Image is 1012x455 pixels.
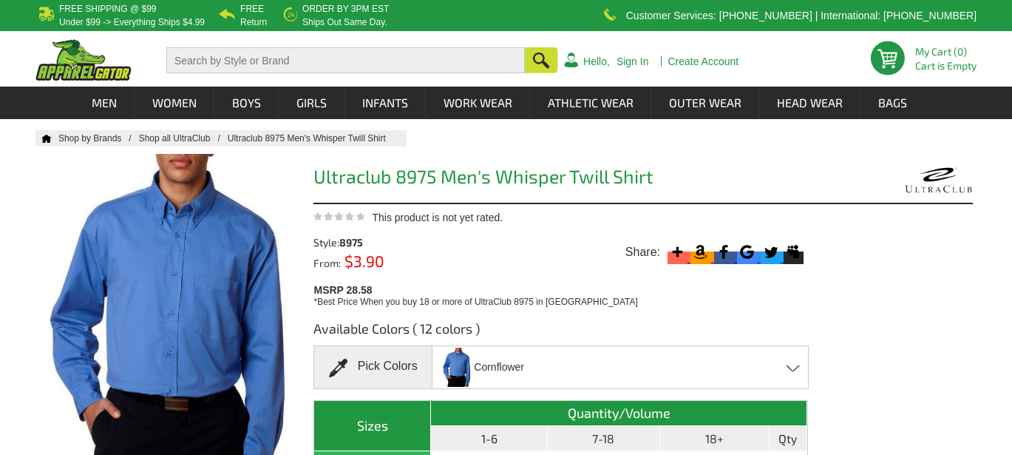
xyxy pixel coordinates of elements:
[35,134,52,143] a: Home
[313,237,438,248] div: Style:
[215,87,278,119] a: Boys
[915,47,971,57] li: My Cart (0)
[341,252,384,270] span: $3.90
[714,242,734,262] svg: Facebook
[135,87,214,119] a: Women
[668,56,738,67] a: Create Account
[531,87,651,119] a: Athletic Wear
[314,401,431,451] th: Sizes
[228,133,401,144] a: Ultraclub 8975 Men's Whisper Twill Shirt
[240,4,264,14] b: Free
[904,161,973,199] img: UltraClub
[770,426,807,451] th: Qty
[313,255,438,269] div: From:
[313,212,365,221] img: This product is not yet rated.
[652,87,758,119] a: Outer Wear
[431,426,548,451] th: 1-6
[59,18,205,27] p: under $99 -> everything ships $4.99
[75,87,134,119] a: Men
[35,39,132,81] img: ApparelGator
[660,426,770,451] th: 18+
[58,133,139,144] a: Shop by Brands
[59,4,157,14] b: Free Shipping @ $99
[915,61,977,71] span: Cart is Empty
[240,18,267,27] p: Return
[761,242,781,262] svg: Twitter
[372,212,503,223] span: This product is not yet rated.
[690,242,710,262] svg: Amazon
[861,87,924,119] a: Bags
[313,320,807,346] h3: Available Colors ( 12 colors )
[548,426,659,451] th: 7-18
[427,87,529,119] a: Work Wear
[339,236,363,249] span: 8975
[313,297,637,307] span: *Best Price When you buy 18 or more of UltraClub 8975 in [GEOGRAPHIC_DATA]
[345,87,425,119] a: Infants
[313,280,812,309] div: MSRP 28.58
[474,354,524,380] span: Cornflower
[626,11,977,20] p: Customer Services: [PHONE_NUMBER] | International: [PHONE_NUMBER]
[617,56,649,67] a: Sign In
[313,167,807,190] h1: Ultraclub 8975 Men's Whisper Twill Shirt
[302,4,389,14] b: Order by 3PM EST
[760,87,860,119] a: Head Wear
[139,133,228,144] a: Shop all UltraClub
[313,346,432,389] div: Pick Colors
[737,242,757,262] svg: Google Bookmark
[583,56,610,67] a: Hello,
[279,87,344,119] a: Girls
[668,242,687,262] svg: More
[625,245,660,260] span: Share:
[784,242,804,262] svg: Myspace
[166,47,525,73] input: Search by Style or Brand
[441,348,472,387] img: Cornflower
[431,401,807,426] th: Quantity/Volume
[302,18,389,27] p: ships out same day.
